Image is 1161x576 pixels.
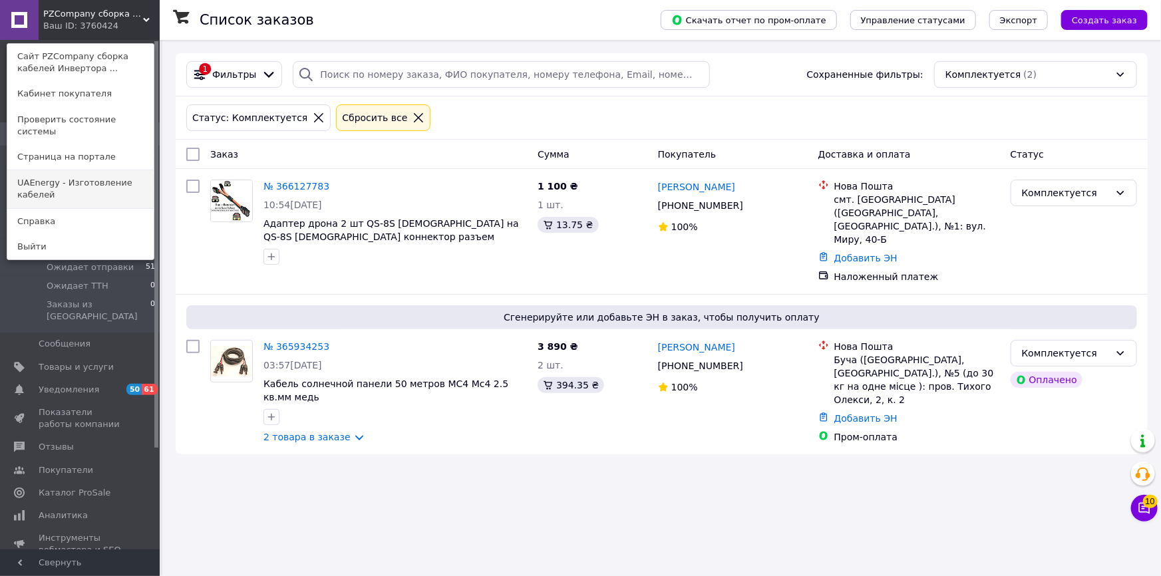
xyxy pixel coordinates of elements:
[39,441,74,453] span: Отзывы
[39,509,88,521] span: Аналитика
[834,253,898,263] a: Добавить ЭН
[661,10,837,30] button: Скачать отчет по пром-оплате
[658,180,735,194] a: [PERSON_NAME]
[1023,69,1037,80] span: (2)
[47,280,108,292] span: Ожидает ТТН
[47,261,134,273] span: Ожидает отправки
[263,218,519,255] a: Адаптер дрона 2 шт QS-8S [DEMOGRAPHIC_DATA] на QS-8S [DEMOGRAPHIC_DATA] коннектор разъем питания
[43,20,99,32] div: Ваш ID: 3760424
[658,341,735,354] a: [PERSON_NAME]
[7,209,154,234] a: Справка
[818,149,911,160] span: Доставка и оплата
[1072,15,1137,25] span: Создать заказ
[655,357,746,375] div: [PHONE_NUMBER]
[263,432,351,442] a: 2 товара в заказе
[834,413,898,424] a: Добавить ЭН
[834,193,1000,246] div: смт. [GEOGRAPHIC_DATA] ([GEOGRAPHIC_DATA], [GEOGRAPHIC_DATA].), №1: вул. Миру, 40-Б
[7,107,154,144] a: Проверить состояние системы
[807,68,923,81] span: Сохраненные фильтры:
[861,15,965,25] span: Управление статусами
[1061,10,1148,30] button: Создать заказ
[538,149,570,160] span: Сумма
[43,8,143,20] span: PZCompany сборка кабелей Инвертора - EcoFlow - Солнечных Панелей
[190,110,310,125] div: Статус: Комплектуется
[1011,372,1082,388] div: Оплачено
[538,217,598,233] div: 13.75 ₴
[1011,149,1045,160] span: Статус
[7,81,154,106] a: Кабинет покупателя
[39,464,93,476] span: Покупатели
[263,378,508,402] a: Кабель солнечной панели 50 метров MC4 Mc4 2.5 кв.мм медь
[671,14,826,26] span: Скачать отчет по пром-оплате
[263,360,322,370] span: 03:57[DATE]
[538,341,578,352] span: 3 890 ₴
[150,299,155,323] span: 0
[834,430,1000,444] div: Пром-оплата
[293,61,709,88] input: Поиск по номеру заказа, ФИО покупателя, номеру телефона, Email, номеру накладной
[210,149,238,160] span: Заказ
[834,180,1000,193] div: Нова Пошта
[834,353,1000,406] div: Буча ([GEOGRAPHIC_DATA], [GEOGRAPHIC_DATA].), №5 (до 30 кг на одне місце ): пров. Тихого Олекси, ...
[39,487,110,499] span: Каталог ProSale
[671,382,698,392] span: 100%
[39,406,123,430] span: Показатели работы компании
[655,196,746,215] div: [PHONE_NUMBER]
[212,68,256,81] span: Фильтры
[210,340,253,382] a: Фото товару
[1131,495,1158,521] button: Чат с покупателем10
[263,341,329,352] a: № 365934253
[210,180,253,222] a: Фото товару
[850,10,976,30] button: Управление статусами
[538,181,578,192] span: 1 100 ₴
[211,346,252,377] img: Фото товару
[7,234,154,259] a: Выйти
[126,384,142,395] span: 50
[47,299,150,323] span: Заказы из [GEOGRAPHIC_DATA]
[1022,346,1110,360] div: Комплектуется
[7,144,154,170] a: Страница на портале
[150,280,155,292] span: 0
[671,221,698,232] span: 100%
[200,12,314,28] h1: Список заказов
[7,44,154,81] a: Сайт PZCompany сборка кабелей Инвертора ...
[1000,15,1037,25] span: Экспорт
[7,170,154,208] a: UAEnergy - Изготовление кабелей
[834,340,1000,353] div: Нова Пошта
[538,360,564,370] span: 2 шт.
[263,181,329,192] a: № 366127783
[945,68,1021,81] span: Комплектуется
[658,149,717,160] span: Покупатель
[1143,495,1158,508] span: 10
[142,384,157,395] span: 61
[1022,186,1110,200] div: Комплектуется
[263,200,322,210] span: 10:54[DATE]
[39,532,123,556] span: Инструменты вебмастера и SEO
[834,270,1000,283] div: Наложенный платеж
[39,338,90,350] span: Сообщения
[538,377,604,393] div: 394.35 ₴
[39,361,114,373] span: Товары и услуги
[192,311,1132,324] span: Сгенерируйте или добавьте ЭН в заказ, чтобы получить оплату
[39,384,99,396] span: Уведомления
[211,180,252,221] img: Фото товару
[146,261,155,273] span: 51
[1048,14,1148,25] a: Создать заказ
[339,110,410,125] div: Сбросить все
[538,200,564,210] span: 1 шт.
[989,10,1048,30] button: Экспорт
